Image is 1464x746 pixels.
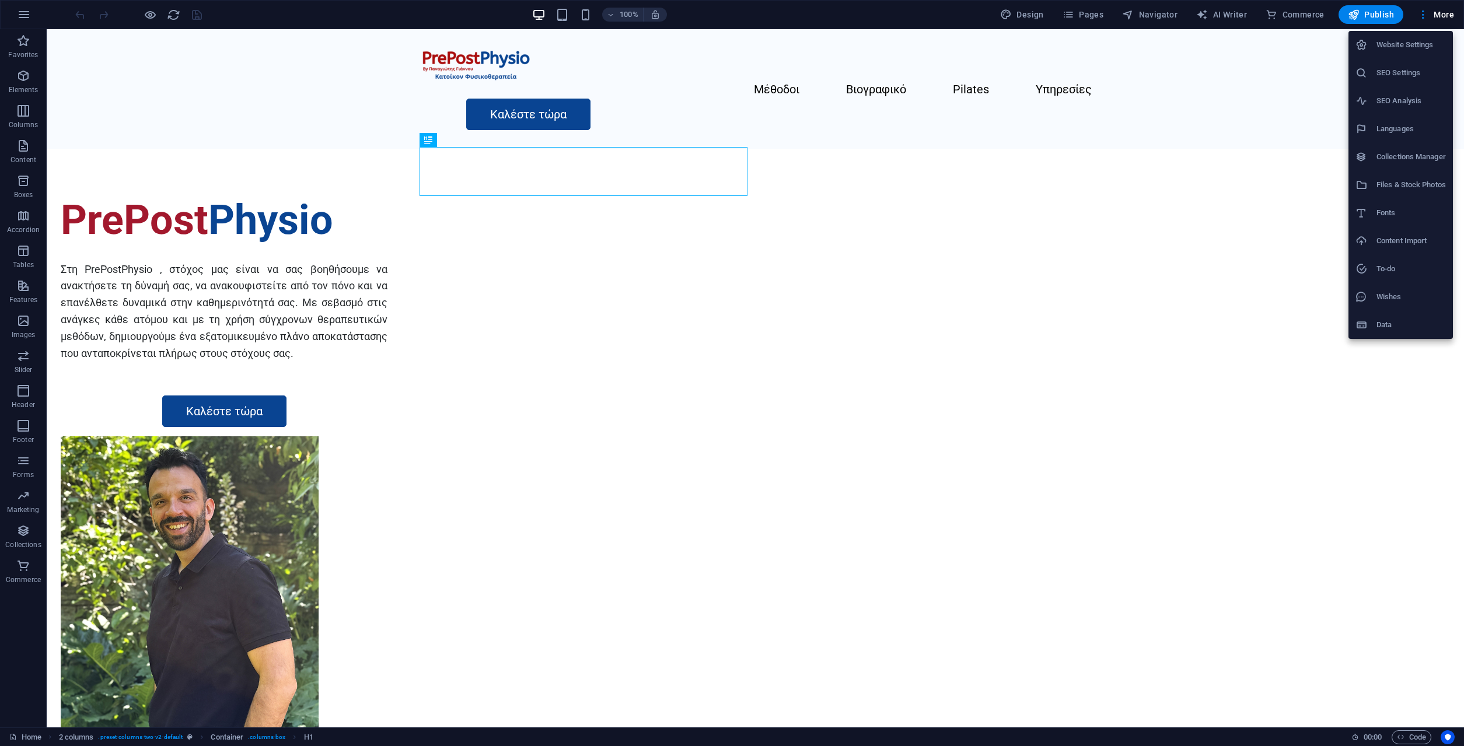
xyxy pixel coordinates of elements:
[1376,66,1446,80] h6: SEO Settings
[1376,178,1446,192] h6: Files & Stock Photos
[1376,122,1446,136] h6: Languages
[1376,150,1446,164] h6: Collections Manager
[1376,38,1446,52] h6: Website Settings
[1376,94,1446,108] h6: SEO Analysis
[1376,206,1446,220] h6: Fonts
[1376,262,1446,276] h6: To-do
[1376,290,1446,304] h6: Wishes
[1376,318,1446,332] h6: Data
[1376,234,1446,248] h6: Content Import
